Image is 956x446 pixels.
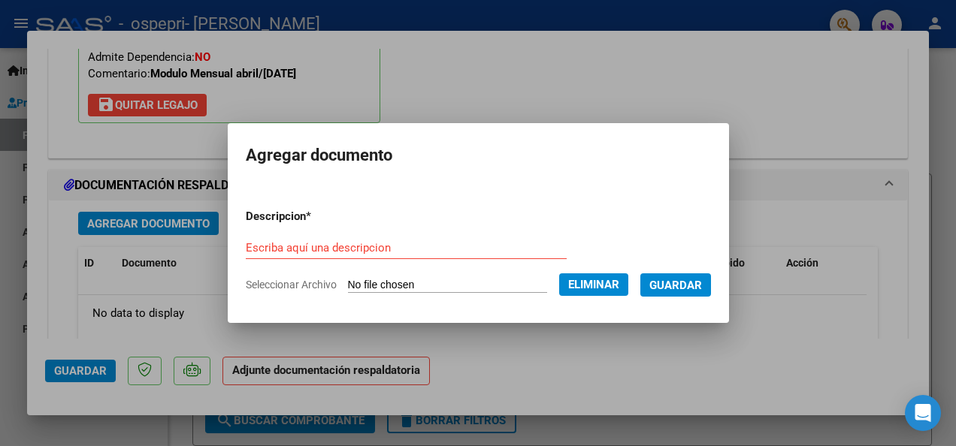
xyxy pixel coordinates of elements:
[640,273,711,297] button: Guardar
[649,279,702,292] span: Guardar
[246,141,711,170] h2: Agregar documento
[246,279,337,291] span: Seleccionar Archivo
[246,208,386,225] p: Descripcion
[559,273,628,296] button: Eliminar
[568,278,619,291] span: Eliminar
[905,395,941,431] div: Open Intercom Messenger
